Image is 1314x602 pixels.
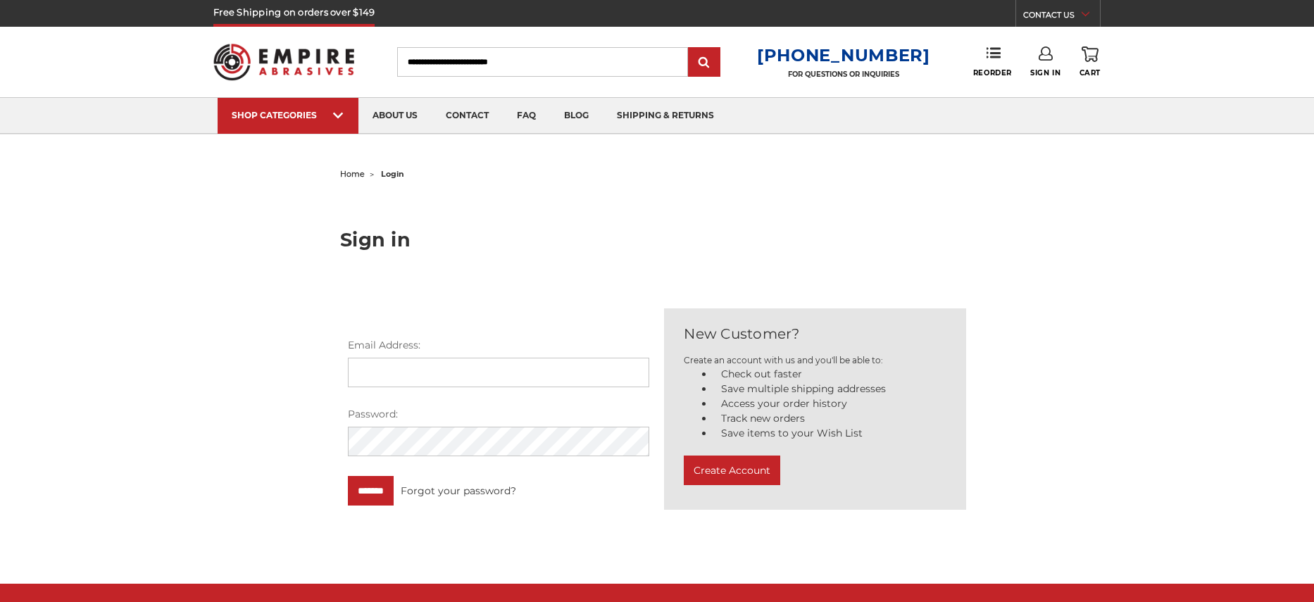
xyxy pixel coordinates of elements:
a: Forgot your password? [401,484,516,498]
a: Create Account [684,468,780,481]
li: Save items to your Wish List [713,426,946,441]
span: login [381,169,404,179]
a: about us [358,98,432,134]
span: Cart [1080,68,1101,77]
label: Email Address: [348,338,650,353]
input: Submit [690,49,718,77]
li: Save multiple shipping addresses [713,382,946,396]
a: shipping & returns [603,98,728,134]
li: Track new orders [713,411,946,426]
h2: New Customer? [684,323,946,344]
p: FOR QUESTIONS OR INQUIRIES [757,70,930,79]
button: Create Account [684,456,780,485]
a: home [340,169,365,179]
img: Empire Abrasives [213,35,354,89]
a: Reorder [973,46,1012,77]
li: Check out faster [713,367,946,382]
a: Cart [1080,46,1101,77]
div: SHOP CATEGORIES [232,110,344,120]
a: faq [503,98,550,134]
a: CONTACT US [1023,7,1100,27]
span: Reorder [973,68,1012,77]
li: Access your order history [713,396,946,411]
h1: Sign in [340,230,974,249]
p: Create an account with us and you'll be able to: [684,354,946,367]
span: Sign In [1030,68,1060,77]
a: blog [550,98,603,134]
a: contact [432,98,503,134]
a: [PHONE_NUMBER] [757,45,930,65]
label: Password: [348,407,650,422]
